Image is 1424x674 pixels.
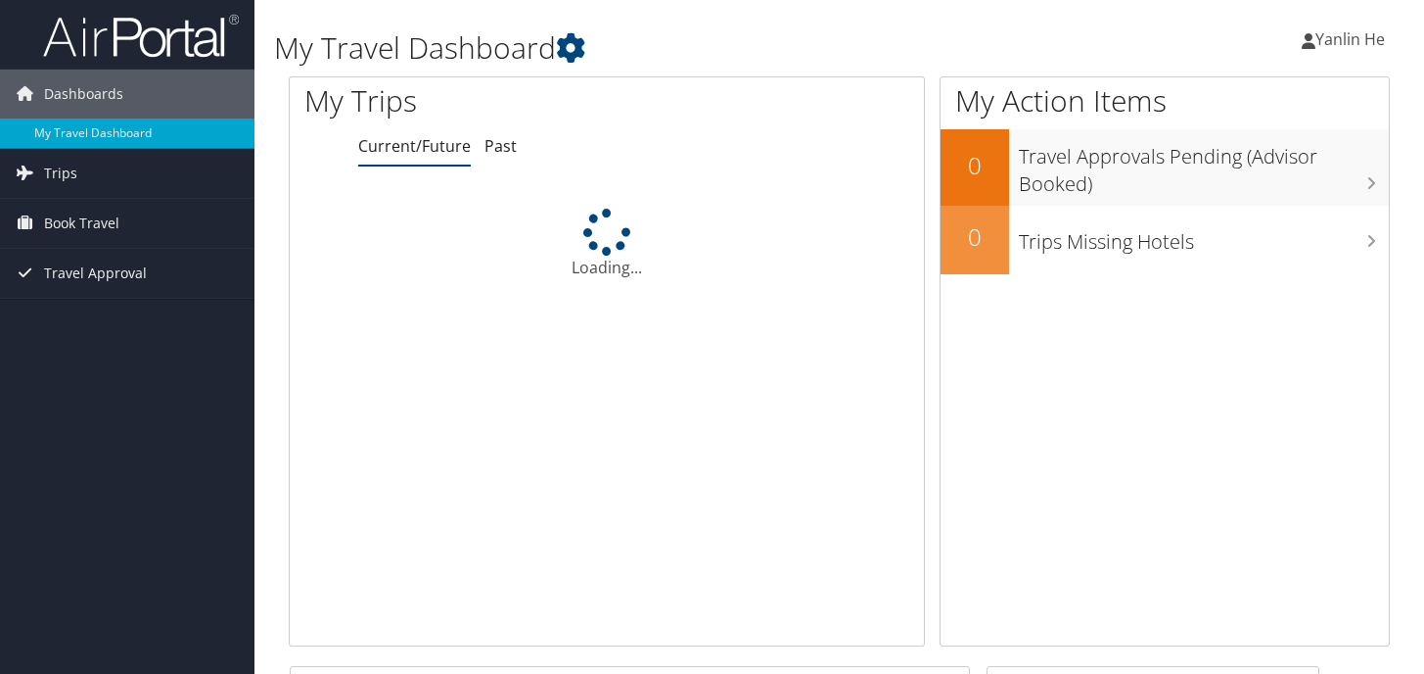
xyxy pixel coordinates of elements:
[484,135,517,157] a: Past
[941,129,1389,205] a: 0Travel Approvals Pending (Advisor Booked)
[358,135,471,157] a: Current/Future
[941,220,1009,254] h2: 0
[941,149,1009,182] h2: 0
[1019,218,1389,256] h3: Trips Missing Hotels
[1019,133,1389,198] h3: Travel Approvals Pending (Advisor Booked)
[1302,10,1404,69] a: Yanlin He
[304,80,645,121] h1: My Trips
[941,206,1389,274] a: 0Trips Missing Hotels
[290,209,924,279] div: Loading...
[274,27,1028,69] h1: My Travel Dashboard
[941,80,1389,121] h1: My Action Items
[44,249,147,298] span: Travel Approval
[44,149,77,198] span: Trips
[1315,28,1385,50] span: Yanlin He
[44,199,119,248] span: Book Travel
[44,70,123,119] span: Dashboards
[43,13,239,59] img: airportal-logo.png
